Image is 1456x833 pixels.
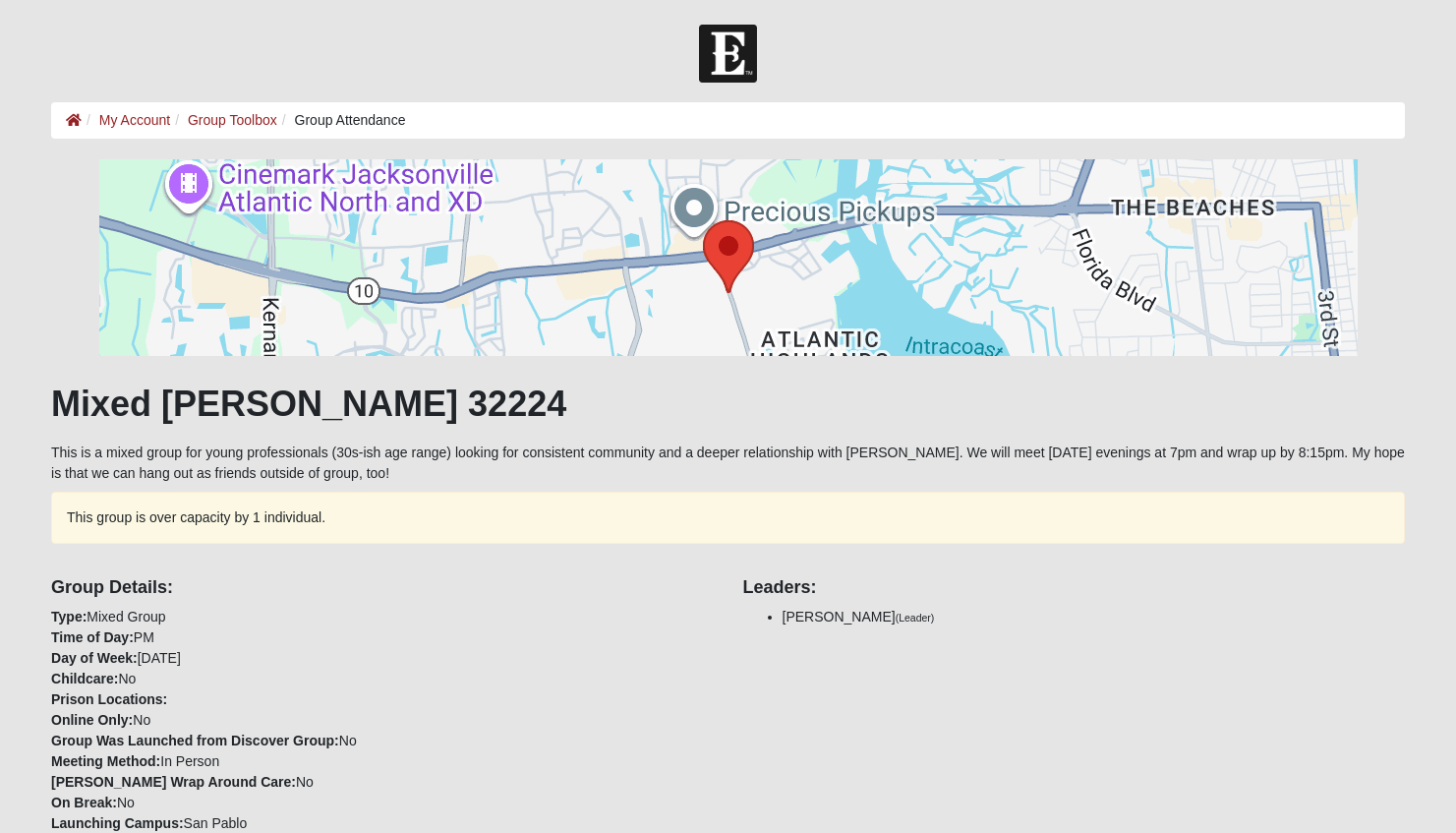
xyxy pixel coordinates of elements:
[51,733,339,748] strong: Group Was Launched from Discover Group:
[783,607,1405,627] li: [PERSON_NAME]
[277,110,406,131] li: Group Attendance
[51,383,1405,425] h1: Mixed [PERSON_NAME] 32224
[51,753,160,769] strong: Meeting Method:
[51,650,138,666] strong: Day of Week:
[51,492,1405,544] div: This group is over capacity by 1 individual.
[51,795,117,810] strong: On Break:
[188,112,277,128] a: Group Toolbox
[51,671,118,686] strong: Childcare:
[51,774,296,790] strong: [PERSON_NAME] Wrap Around Care:
[699,25,757,83] img: Church of Eleven22 Logo
[51,577,713,599] h4: Group Details:
[51,712,133,728] strong: Online Only:
[51,691,167,707] strong: Prison Locations:
[896,612,935,624] small: (Leader)
[743,577,1405,599] h4: Leaders:
[99,112,170,128] a: My Account
[51,609,87,625] strong: Type:
[51,629,134,645] strong: Time of Day:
